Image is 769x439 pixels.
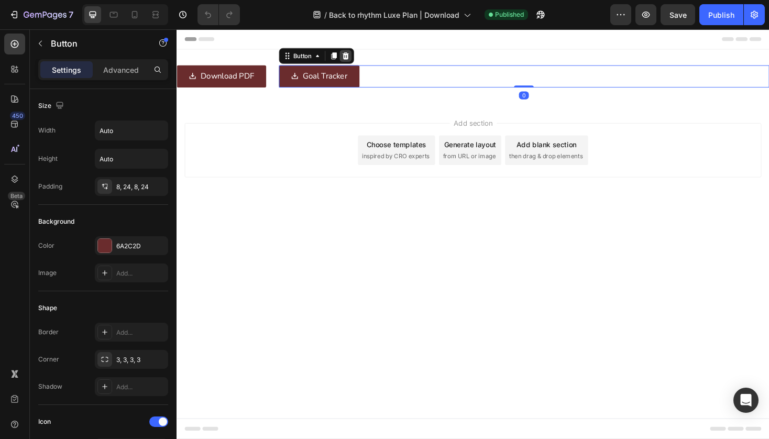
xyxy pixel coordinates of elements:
[38,417,51,426] div: Icon
[38,99,66,113] div: Size
[177,29,769,439] iframe: Design area
[699,4,743,25] button: Publish
[38,217,74,226] div: Background
[38,382,62,391] div: Shadow
[38,303,57,313] div: Shape
[116,328,166,337] div: Add...
[38,241,54,250] div: Color
[360,117,424,128] div: Add blank section
[329,9,459,20] span: Back to rhythm Luxe Plan | Download
[363,66,373,74] div: 0
[284,117,339,128] div: Generate layout
[38,126,56,135] div: Width
[116,382,166,392] div: Add...
[495,10,524,19] span: Published
[95,121,168,140] input: Auto
[38,355,59,364] div: Corner
[38,327,59,337] div: Border
[103,64,139,75] p: Advanced
[196,130,268,139] span: inspired by CRO experts
[38,182,62,191] div: Padding
[708,9,734,20] div: Publish
[10,112,25,120] div: 450
[51,37,140,50] p: Button
[116,242,166,251] div: 6A2C2D
[197,4,240,25] div: Undo/Redo
[116,355,166,365] div: 3, 3, 3, 3
[38,154,58,163] div: Height
[116,269,166,278] div: Add...
[69,8,73,21] p: 7
[95,149,168,168] input: Auto
[669,10,687,19] span: Save
[52,64,81,75] p: Settings
[282,130,338,139] span: from URL or image
[733,388,759,413] div: Open Intercom Messenger
[8,192,25,200] div: Beta
[661,4,695,25] button: Save
[290,94,339,105] span: Add section
[38,268,57,278] div: Image
[202,117,265,128] div: Choose templates
[116,182,166,192] div: 8, 24, 8, 24
[4,4,78,25] button: 7
[353,130,431,139] span: then drag & drop elements
[324,9,327,20] span: /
